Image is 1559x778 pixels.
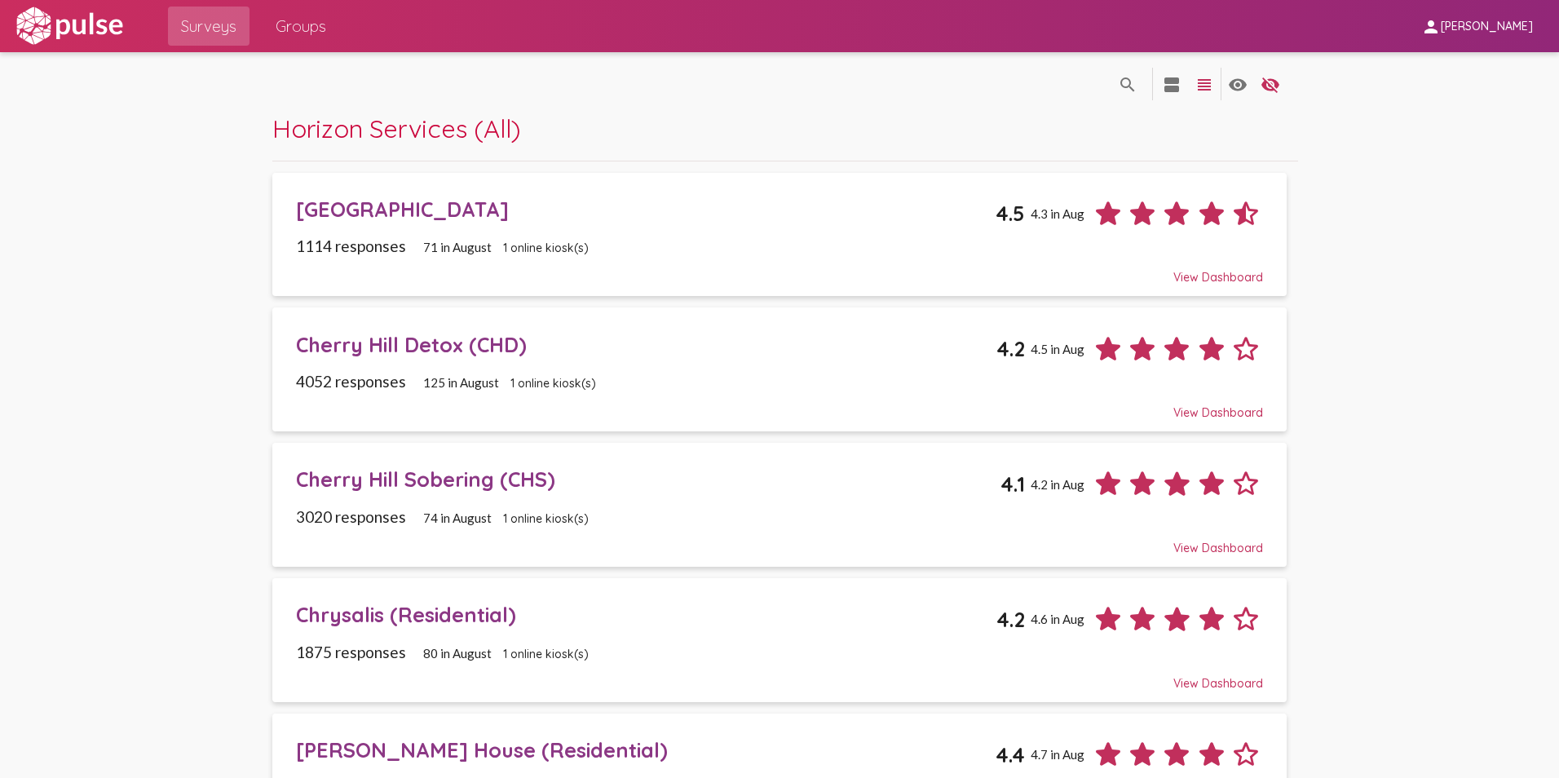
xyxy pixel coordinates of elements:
span: Surveys [181,11,236,41]
div: [GEOGRAPHIC_DATA] [296,197,996,222]
span: 4.3 in Aug [1031,206,1084,221]
a: [GEOGRAPHIC_DATA]4.54.3 in Aug1114 responses71 in August1 online kiosk(s)View Dashboard [272,173,1287,297]
span: 125 in August [423,375,499,390]
mat-icon: language [1195,75,1214,95]
div: [PERSON_NAME] House (Residential) [296,737,996,763]
span: 4.2 in Aug [1031,477,1084,492]
button: language [1155,68,1188,100]
div: Cherry Hill Detox (CHD) [296,332,997,357]
span: 3020 responses [296,507,406,526]
span: 4052 responses [296,372,406,391]
span: 4.6 in Aug [1031,612,1084,626]
span: [PERSON_NAME] [1441,20,1533,34]
img: white-logo.svg [13,6,126,46]
div: Chrysalis (Residential) [296,602,997,627]
button: language [1111,68,1144,100]
mat-icon: person [1421,17,1441,37]
span: 80 in August [423,646,492,661]
div: View Dashboard [296,391,1264,420]
span: Horizon Services (All) [272,113,521,144]
a: Surveys [168,7,250,46]
span: 1 online kiosk(s) [503,241,589,255]
mat-icon: language [1261,75,1280,95]
span: 71 in August [423,240,492,254]
mat-icon: language [1228,75,1248,95]
span: 4.7 in Aug [1031,747,1084,762]
div: Cherry Hill Sobering (CHS) [296,466,1001,492]
a: Chrysalis (Residential)4.24.6 in Aug1875 responses80 in August1 online kiosk(s)View Dashboard [272,578,1287,702]
span: 4.2 [996,607,1025,632]
span: 1875 responses [296,643,406,661]
span: 4.4 [996,742,1025,767]
span: Groups [276,11,326,41]
button: [PERSON_NAME] [1408,11,1546,41]
span: 4.5 [996,201,1025,226]
a: Groups [263,7,339,46]
div: View Dashboard [296,661,1264,691]
mat-icon: language [1118,75,1137,95]
div: View Dashboard [296,255,1264,285]
span: 1 online kiosk(s) [503,511,589,526]
mat-icon: language [1162,75,1181,95]
span: 1 online kiosk(s) [510,376,596,391]
button: language [1188,68,1221,100]
span: 4.2 [996,336,1025,361]
a: Cherry Hill Sobering (CHS)4.14.2 in Aug3020 responses74 in August1 online kiosk(s)View Dashboard [272,443,1287,567]
span: 1 online kiosk(s) [503,647,589,661]
span: 1114 responses [296,236,406,255]
span: 4.1 [1000,471,1025,497]
button: language [1254,68,1287,100]
button: language [1221,68,1254,100]
span: 74 in August [423,511,492,525]
span: 4.5 in Aug [1031,342,1084,356]
a: Cherry Hill Detox (CHD)4.24.5 in Aug4052 responses125 in August1 online kiosk(s)View Dashboard [272,307,1287,431]
div: View Dashboard [296,526,1264,555]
